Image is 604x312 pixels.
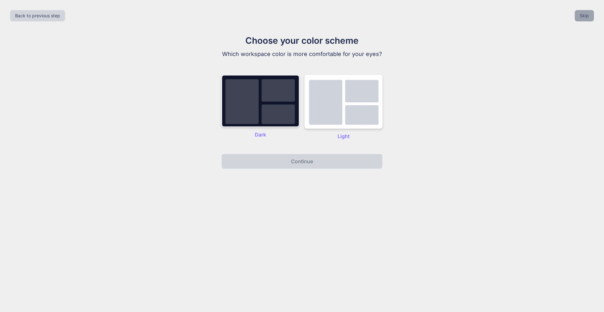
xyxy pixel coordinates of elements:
p: Light [305,132,383,140]
button: Back to previous step [10,10,65,21]
p: Continue [291,158,313,165]
img: dark [305,75,383,129]
p: Which workspace color is more comfortable for your eyes? [196,50,408,58]
h1: Choose your color scheme [196,34,408,47]
p: Dark [221,131,299,138]
button: Continue [221,154,383,169]
img: dark [221,75,299,127]
button: Skip [575,10,594,21]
